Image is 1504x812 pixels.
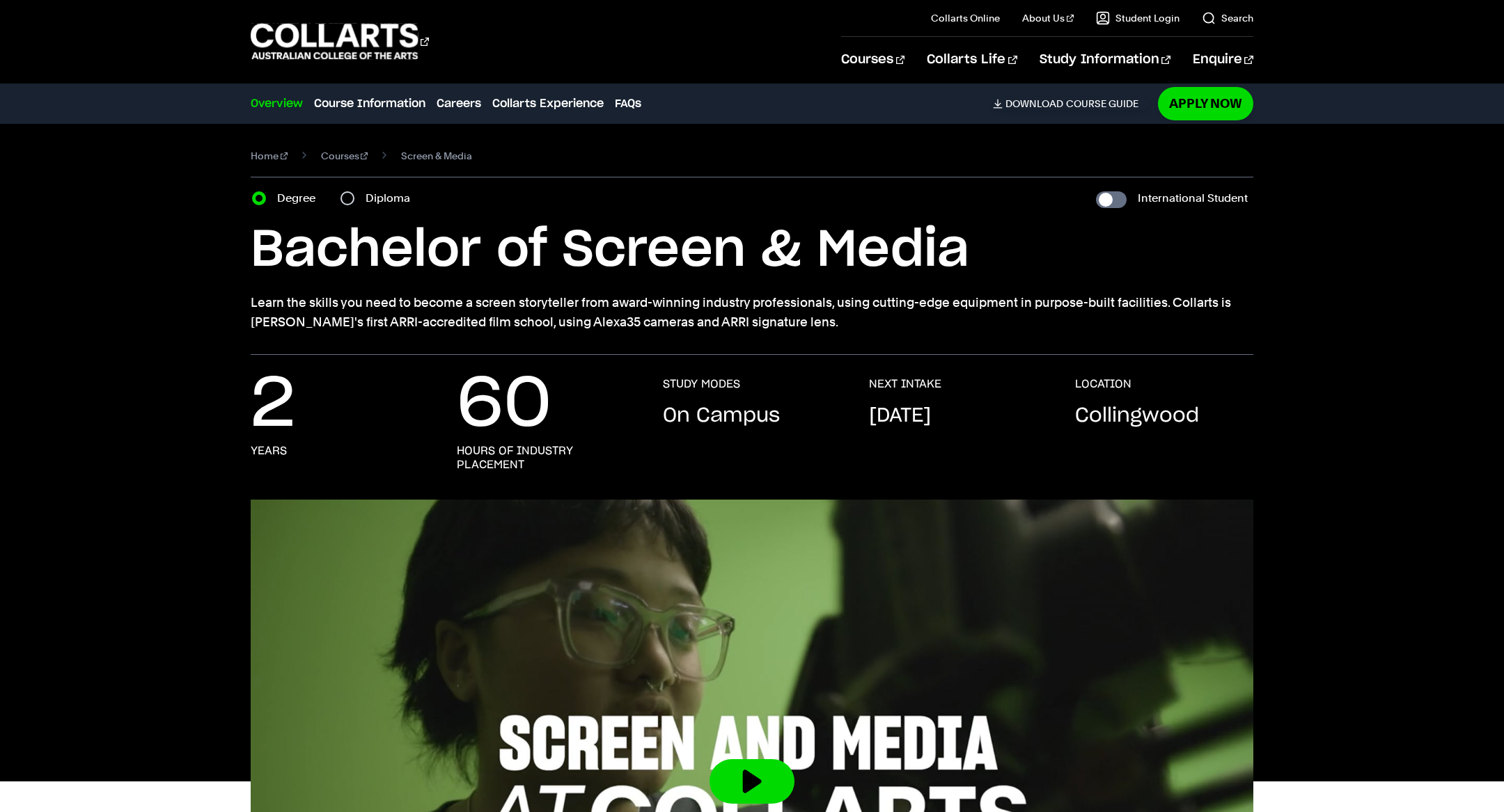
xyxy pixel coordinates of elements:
a: Study Information [1040,37,1170,83]
h3: NEXT INTAKE [869,377,941,391]
h3: hours of industry placement [457,444,635,472]
a: Home [251,146,288,166]
a: Overview [251,95,303,112]
span: Download [1005,97,1063,110]
span: Screen & Media [401,146,472,166]
a: Student Login [1096,11,1180,25]
a: Collarts Online [931,11,1000,25]
a: DownloadCourse Guide [993,97,1150,110]
a: About Us [1022,11,1074,25]
a: Enquire [1193,37,1253,83]
h3: LOCATION [1075,377,1131,391]
label: Degree [277,189,324,208]
h3: STUDY MODES [663,377,740,391]
p: On Campus [663,402,780,430]
a: Apply Now [1158,87,1253,120]
a: Collarts Life [927,37,1017,83]
h1: Bachelor of Screen & Media [251,219,1253,282]
p: 60 [457,377,551,433]
p: 2 [251,377,295,433]
a: Careers [437,95,481,112]
a: Search [1202,11,1253,25]
label: International Student [1138,189,1248,208]
a: Courses [321,146,368,166]
p: [DATE] [869,402,931,430]
a: Collarts Experience [492,95,604,112]
h3: years [251,444,287,458]
div: Go to homepage [251,22,429,61]
a: FAQs [615,95,641,112]
a: Courses [841,37,904,83]
p: Collingwood [1075,402,1199,430]
label: Diploma [366,189,418,208]
p: Learn the skills you need to become a screen storyteller from award-winning industry professional... [251,293,1253,332]
a: Course Information [314,95,425,112]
